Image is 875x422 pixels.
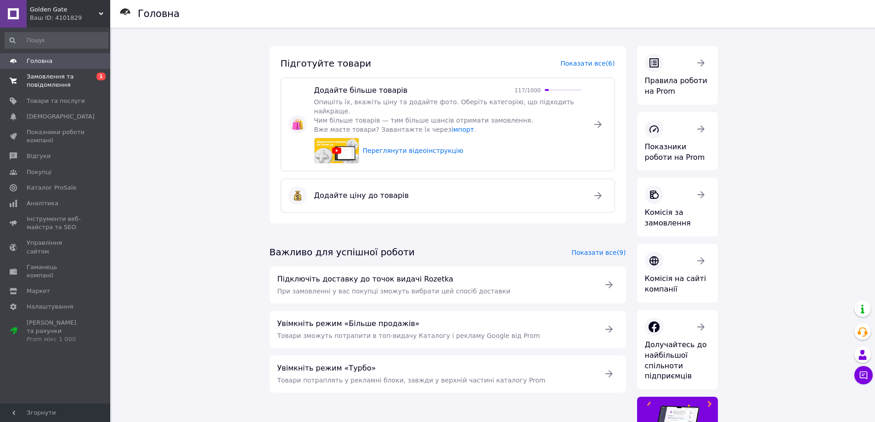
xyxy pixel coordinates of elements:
span: Долучайтесь до найбільшої спільноти підприємців [645,340,707,381]
span: 1 [96,73,106,80]
span: Підключіть доставку до точок видачі Rozetka [277,274,593,285]
a: :shopping_bags:Додайте більше товарів117/1000Опишіть їх, вкажіть ціну та додайте фото. Оберіть ка... [281,78,615,172]
span: Комісія за замовлення [645,208,691,227]
span: Налаштування [27,303,73,311]
a: Показати все (6) [560,60,615,67]
span: Головна [27,57,52,65]
a: Долучайтесь до найбільшої спільноти підприємців [637,310,718,389]
span: Товари потраплять у рекламні блоки, завжди у верхній частині каталогу Prom [277,377,546,384]
a: Показники роботи на Prom [637,112,718,171]
span: Показники роботи на Prom [645,142,705,162]
span: Golden Gate [30,6,99,14]
span: Покупці [27,168,51,176]
a: Увімкніть режим «Більше продажів»Товари зможуть потрапити в топ-видачу Каталогу і рекламу Google ... [270,311,626,348]
button: Чат з покупцем [854,366,873,384]
a: Увімкніть режим «Турбо»Товари потраплять у рекламні блоки, завжди у верхній частині каталогу Prom [270,355,626,393]
span: Вже маєте товари? Завантажте їх через . [314,126,476,133]
span: 117 / 1000 [514,87,541,94]
span: Інструменти веб-майстра та SEO [27,215,85,231]
span: Опишіть їх, вкажіть ціну та додайте фото. Оберіть категорію, що підходить найкраще. [314,98,574,115]
h1: Головна [138,8,180,19]
img: :shopping_bags: [292,119,303,130]
span: Важливо для успішної роботи [270,247,415,258]
span: Аналітика [27,199,58,208]
span: Увімкніть режим «Турбо» [277,363,593,374]
div: Prom мікс 1 000 [27,335,85,343]
a: video previewПереглянути відеоінструкцію [314,136,581,165]
span: Переглянути відеоінструкцію [363,147,463,154]
a: Підключіть доставку до точок видачі RozetkaПри замовленні у вас покупці зможуть вибрати цей спосі... [270,266,626,304]
span: Товари та послуги [27,97,85,105]
span: Відгуки [27,152,51,160]
span: Правила роботи на Prom [645,76,707,96]
span: Чим більше товарів — тим більше шансів отримати замовлення. [314,117,533,124]
span: Управління сайтом [27,239,85,255]
span: Гаманець компанії [27,263,85,280]
span: [PERSON_NAME] та рахунки [27,319,85,344]
span: Додайте ціну до товарів [314,191,581,201]
img: video preview [314,138,359,163]
span: Маркет [27,287,50,295]
span: Товари зможуть потрапити в топ-видачу Каталогу і рекламу Google від Prom [277,332,540,339]
a: Комісія за замовлення [637,178,718,236]
span: Каталог ProSale [27,184,76,192]
span: Комісія на сайті компанії [645,274,706,293]
span: При замовленні у вас покупці зможуть вибрати цей спосіб доставки [277,287,511,295]
img: :moneybag: [292,190,303,201]
span: Увімкніть режим «Більше продажів» [277,319,593,329]
a: :moneybag:Додайте ціну до товарів [281,179,615,213]
span: Підготуйте товари [281,58,372,69]
input: Пошук [5,32,108,49]
span: Замовлення та повідомлення [27,73,85,89]
span: Показники роботи компанії [27,128,85,145]
a: Комісія на сайті компанії [637,244,718,303]
a: Правила роботи на Prom [637,46,718,105]
span: Додайте більше товарів [314,85,408,96]
div: Ваш ID: 4101829 [30,14,110,22]
a: Показати все (9) [571,249,626,256]
a: імпорт [452,126,474,133]
span: [DEMOGRAPHIC_DATA] [27,113,95,121]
